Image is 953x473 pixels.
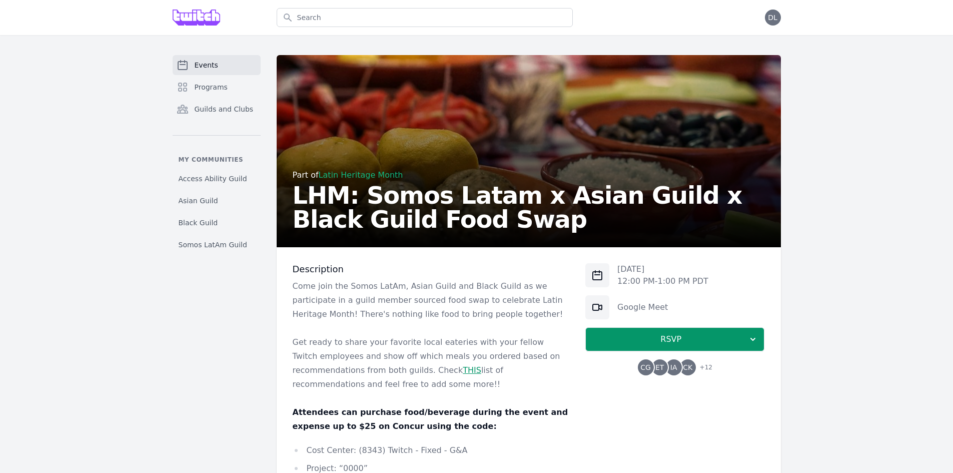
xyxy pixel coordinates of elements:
span: RSVP [594,333,748,345]
a: Latin Heritage Month [319,170,403,180]
nav: Sidebar [173,55,261,254]
p: Come join the Somos LatAm, Asian Guild and Black Guild as we participate in a guild member source... [293,279,570,321]
a: THIS [463,365,481,375]
a: Access Ability Guild [173,170,261,188]
span: Asian Guild [179,196,218,206]
a: Asian Guild [173,192,261,210]
p: [DATE] [617,263,708,275]
span: ET [655,364,664,371]
span: Programs [195,82,228,92]
a: Google Meet [617,302,668,312]
a: Black Guild [173,214,261,232]
span: + 12 [694,361,712,375]
span: Guilds and Clubs [195,104,254,114]
img: Grove [173,10,221,26]
span: IA [670,364,677,371]
li: Cost Center: (8343) Twitch - Fixed - G&A [293,443,570,457]
p: My communities [173,156,261,164]
span: Somos LatAm Guild [179,240,247,250]
div: Part of [293,169,765,181]
h3: Description [293,263,570,275]
strong: Attendees can purchase food/beverage during the event and expense up to $25 on Concur using the c... [293,407,568,431]
a: Somos LatAm Guild [173,236,261,254]
span: Access Ability Guild [179,174,247,184]
a: Events [173,55,261,75]
span: CK [683,364,692,371]
p: Get ready to share your favorite local eateries with your fellow Twitch employees and show off wh... [293,335,570,391]
span: Events [195,60,218,70]
a: Programs [173,77,261,97]
a: Guilds and Clubs [173,99,261,119]
button: DL [765,10,781,26]
span: DL [768,14,777,21]
span: CG [640,364,651,371]
p: 12:00 PM - 1:00 PM PDT [617,275,708,287]
h2: LHM: Somos Latam x Asian Guild x Black Guild Food Swap [293,183,765,231]
input: Search [277,8,573,27]
button: RSVP [585,327,764,351]
span: Black Guild [179,218,218,228]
